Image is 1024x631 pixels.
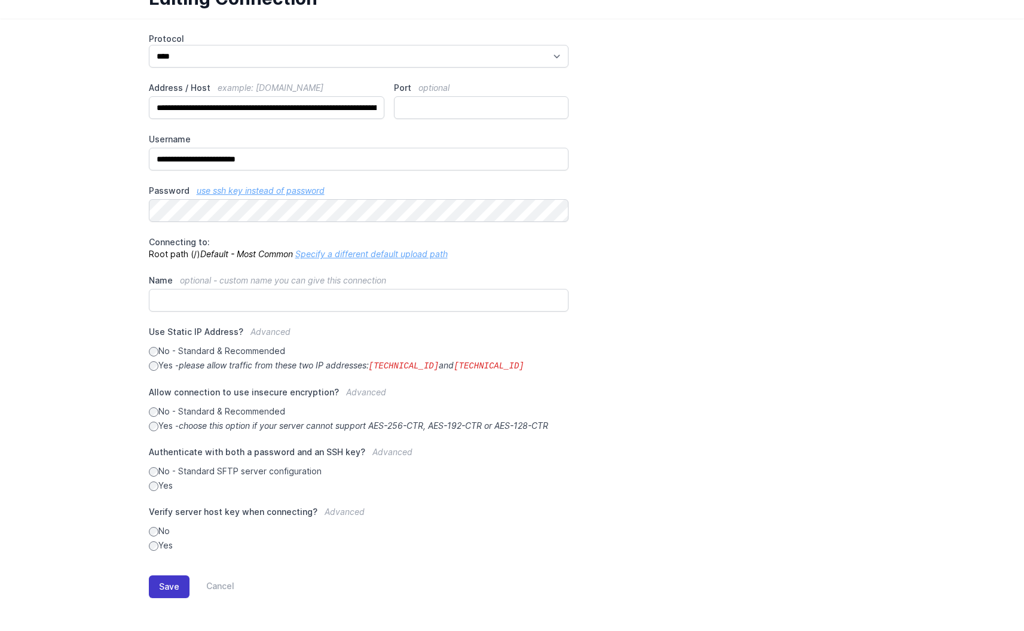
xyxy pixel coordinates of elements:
[149,446,569,465] label: Authenticate with both a password and an SSH key?
[372,447,412,457] span: Advanced
[149,420,569,432] label: Yes -
[149,133,569,145] label: Username
[197,185,325,196] a: use ssh key instead of password
[295,249,448,259] a: Specify a different default upload path
[179,420,548,431] i: choose this option if your server cannot support AES-256-CTR, AES-192-CTR or AES-128-CTR
[149,541,158,551] input: Yes
[149,527,158,536] input: No
[149,465,569,477] label: No - Standard SFTP server configuration
[189,575,234,598] a: Cancel
[149,33,569,45] label: Protocol
[149,326,569,345] label: Use Static IP Address?
[179,360,524,370] i: please allow traffic from these two IP addresses: and
[394,82,568,94] label: Port
[149,386,569,406] label: Allow connection to use insecure encryption?
[149,407,158,417] input: No - Standard & Recommended
[149,359,569,372] label: Yes -
[149,361,158,371] input: Yes -please allow traffic from these two IP addresses:[TECHNICAL_ID]and[TECHNICAL_ID]
[149,480,569,492] label: Yes
[346,387,386,397] span: Advanced
[454,361,524,371] code: [TECHNICAL_ID]
[964,571,1010,617] iframe: Drift Widget Chat Controller
[325,507,365,517] span: Advanced
[180,275,386,285] span: optional - custom name you can give this connection
[149,481,158,491] input: Yes
[149,506,569,525] label: Verify server host key when connecting?
[149,539,569,551] label: Yes
[149,275,569,286] label: Name
[149,575,189,598] button: Save
[200,249,293,259] i: Default - Most Common
[149,406,569,417] label: No - Standard & Recommended
[250,327,291,337] span: Advanced
[369,361,439,371] code: [TECHNICAL_ID]
[149,347,158,356] input: No - Standard & Recommended
[149,422,158,431] input: Yes -choose this option if your server cannot support AES-256-CTR, AES-192-CTR or AES-128-CTR
[218,83,323,93] span: example: [DOMAIN_NAME]
[149,467,158,477] input: No - Standard SFTP server configuration
[149,236,569,260] p: Root path (/)
[149,237,210,247] span: Connecting to:
[149,345,569,357] label: No - Standard & Recommended
[149,82,385,94] label: Address / Host
[149,525,569,537] label: No
[418,83,450,93] span: optional
[149,185,569,197] label: Password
